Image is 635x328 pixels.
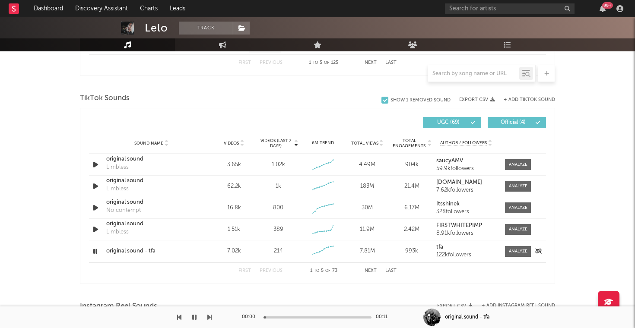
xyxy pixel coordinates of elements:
div: 2.42M [392,225,432,234]
strong: [DOMAIN_NAME] [436,180,482,185]
div: No contempt [106,206,141,215]
button: Next [365,268,377,273]
button: + Add Instagram Reel Sound [482,303,555,308]
div: 1 5 73 [300,266,347,276]
a: saucyAMV [436,158,496,164]
div: Show 1 Removed Sound [391,98,451,103]
div: Limbless [106,185,129,193]
button: Previous [260,60,283,65]
div: 183M [347,182,387,191]
div: Limbless [106,163,129,172]
div: 1k [276,182,281,191]
a: original sound [106,155,197,164]
button: + Add TikTok Sound [504,98,555,102]
span: Total Engagements [392,138,427,148]
div: 800 [273,204,283,212]
button: First [238,60,251,65]
span: Instagram Reel Sounds [80,301,157,312]
span: of [324,61,329,65]
div: 21.4M [392,182,432,191]
span: Sound Name [134,141,163,146]
div: 6.17M [392,204,432,212]
div: 7.62k followers [436,187,496,193]
span: to [314,269,319,273]
div: 122k followers [436,252,496,258]
div: 99 + [602,2,613,9]
span: Official ( 4 ) [493,120,533,125]
div: 7.02k [214,247,254,255]
div: 16.8k [214,204,254,212]
div: 00:11 [376,312,393,322]
span: UGC ( 69 ) [429,120,468,125]
button: UGC(69) [423,117,481,128]
div: 3.65k [214,161,254,169]
div: 00:00 [242,312,259,322]
div: 62.2k [214,182,254,191]
button: Last [385,268,397,273]
strong: FIRSTWHITEPIMP [436,223,482,228]
a: original sound - tfa [106,247,197,255]
a: original sound [106,198,197,207]
a: tfa [436,244,496,250]
strong: saucyAMV [436,158,463,164]
button: 99+ [600,5,606,12]
div: Limbless [106,228,129,237]
div: 59.9k followers [436,166,496,172]
div: 6M Trend [303,140,343,146]
div: Lelo [145,22,168,35]
div: 214 [274,247,283,255]
div: 389 [273,225,283,234]
span: of [325,269,330,273]
strong: Itsshinek [436,201,460,207]
span: Total Views [351,141,378,146]
a: original sound [106,220,197,228]
strong: tfa [436,244,443,250]
div: 1 5 125 [300,58,347,68]
span: to [313,61,318,65]
button: Official(4) [488,117,546,128]
span: Videos (last 7 days) [258,138,293,148]
div: 11.9M [347,225,387,234]
button: Export CSV [459,97,495,102]
div: original sound - tfa [445,313,489,321]
button: Previous [260,268,283,273]
div: 30M [347,204,387,212]
a: FIRSTWHITEPIMP [436,223,496,229]
span: Videos [224,141,239,146]
div: 8.91k followers [436,230,496,237]
div: 328 followers [436,209,496,215]
div: 1.51k [214,225,254,234]
span: Author / Followers [440,140,487,146]
a: original sound [106,177,197,185]
input: Search for artists [445,3,575,14]
button: Track [179,22,233,35]
div: 1.02k [272,161,285,169]
button: Export CSV [437,303,473,309]
button: Next [365,60,377,65]
div: 993k [392,247,432,255]
button: Last [385,60,397,65]
div: 904k [392,161,432,169]
a: Itsshinek [436,201,496,207]
button: First [238,268,251,273]
button: + Add TikTok Sound [495,98,555,102]
span: TikTok Sounds [80,93,130,104]
div: 7.81M [347,247,387,255]
input: Search by song name or URL [428,70,519,77]
a: [DOMAIN_NAME] [436,180,496,186]
div: 4.49M [347,161,387,169]
div: + Add Instagram Reel Sound [473,303,555,308]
